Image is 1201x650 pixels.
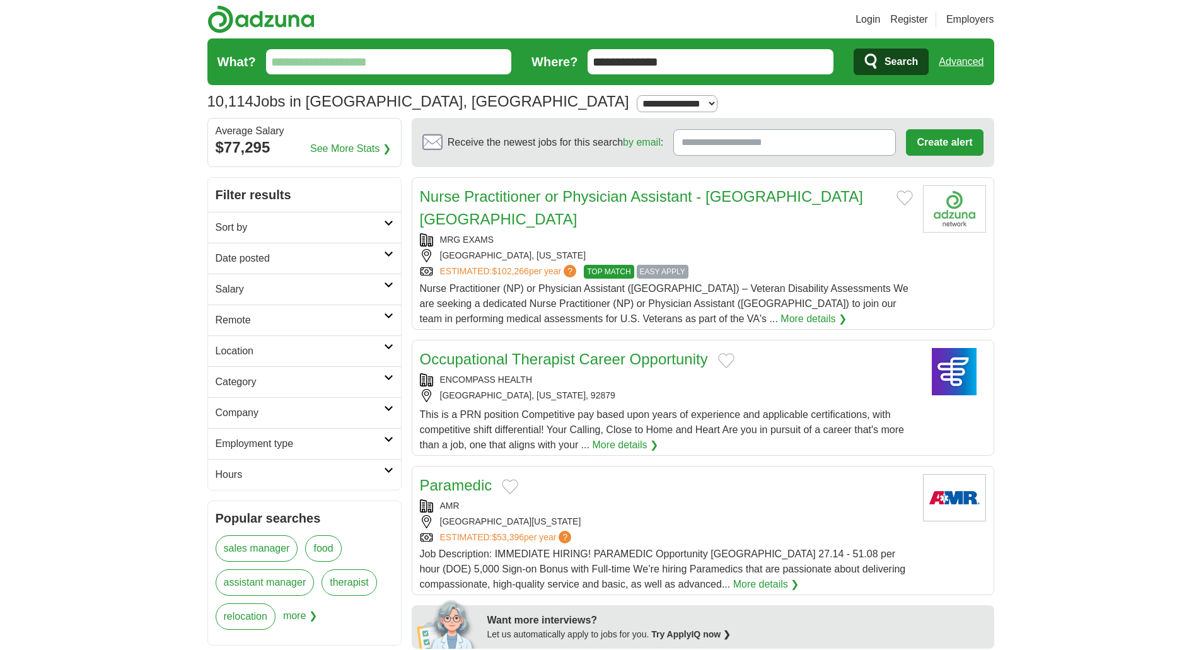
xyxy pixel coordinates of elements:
[216,220,384,235] h2: Sort by
[420,477,492,494] a: Paramedic
[216,535,298,562] a: sales manager
[440,374,533,385] a: ENCOMPASS HEALTH
[502,479,518,494] button: Add to favorite jobs
[216,603,276,630] a: relocation
[417,598,478,649] img: apply-iq-scientist.png
[322,569,376,596] a: therapist
[885,49,918,74] span: Search
[420,249,913,262] div: [GEOGRAPHIC_DATA], [US_STATE]
[939,49,983,74] a: Advanced
[420,389,913,402] div: [GEOGRAPHIC_DATA], [US_STATE], 92879
[440,501,460,511] a: AMR
[564,265,576,277] span: ?
[856,12,880,27] a: Login
[420,515,913,528] div: [GEOGRAPHIC_DATA][US_STATE]
[207,93,629,110] h1: Jobs in [GEOGRAPHIC_DATA], [GEOGRAPHIC_DATA]
[208,274,401,305] a: Salary
[208,335,401,366] a: Location
[420,548,906,589] span: Job Description: IMMEDIATE HIRING! PARAMEDIC Opportunity [GEOGRAPHIC_DATA] 27.14 - 51.08 per hour...
[208,212,401,243] a: Sort by
[216,344,384,359] h2: Location
[923,474,986,521] img: AMR logo
[448,135,663,150] span: Receive the newest jobs for this search :
[923,185,986,233] img: Company logo
[216,136,393,159] div: $77,295
[487,613,987,628] div: Want more interviews?
[592,438,658,453] a: More details ❯
[216,126,393,136] div: Average Salary
[208,305,401,335] a: Remote
[440,265,579,279] a: ESTIMATED:$102,266per year?
[283,603,317,637] span: more ❯
[216,313,384,328] h2: Remote
[896,190,913,206] button: Add to favorite jobs
[531,52,577,71] label: Where?
[492,266,528,276] span: $102,266
[208,428,401,459] a: Employment type
[420,188,863,228] a: Nurse Practitioner or Physician Assistant - [GEOGRAPHIC_DATA] [GEOGRAPHIC_DATA]
[623,137,661,148] a: by email
[208,459,401,490] a: Hours
[216,282,384,297] h2: Salary
[208,397,401,428] a: Company
[492,532,524,542] span: $53,396
[637,265,688,279] span: EASY APPLY
[420,351,708,368] a: Occupational Therapist Career Opportunity
[216,509,393,528] h2: Popular searches
[946,12,994,27] a: Employers
[216,251,384,266] h2: Date posted
[923,348,986,395] img: Encompass Health logo
[733,577,799,592] a: More details ❯
[906,129,983,156] button: Create alert
[440,531,574,544] a: ESTIMATED:$53,396per year?
[420,233,913,247] div: MRG EXAMS
[559,531,571,543] span: ?
[216,405,384,421] h2: Company
[780,311,847,327] a: More details ❯
[584,265,634,279] span: TOP MATCH
[718,353,734,368] button: Add to favorite jobs
[487,628,987,641] div: Let us automatically apply to jobs for you.
[310,141,391,156] a: See More Stats ❯
[854,49,929,75] button: Search
[216,436,384,451] h2: Employment type
[208,243,401,274] a: Date posted
[207,5,315,33] img: Adzuna logo
[208,366,401,397] a: Category
[420,409,904,450] span: This is a PRN position Competitive pay based upon years of experience and applicable certificatio...
[890,12,928,27] a: Register
[305,535,341,562] a: food
[218,52,256,71] label: What?
[208,178,401,212] h2: Filter results
[216,569,315,596] a: assistant manager
[651,629,731,639] a: Try ApplyIQ now ❯
[216,467,384,482] h2: Hours
[207,90,253,113] span: 10,114
[420,283,908,324] span: Nurse Practitioner (NP) or Physician Assistant ([GEOGRAPHIC_DATA]) – Veteran Disability Assessmen...
[216,374,384,390] h2: Category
